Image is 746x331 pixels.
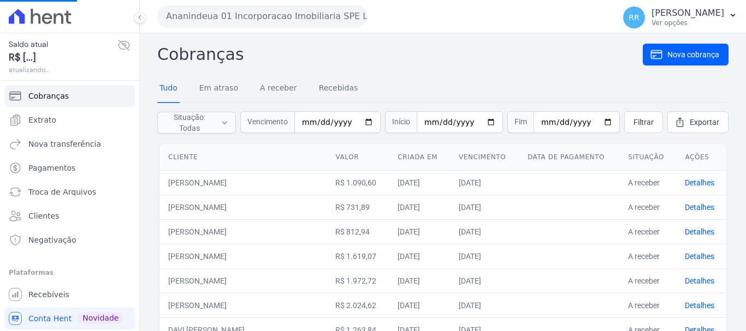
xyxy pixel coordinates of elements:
a: Detalhes [685,227,714,236]
a: Detalhes [685,203,714,212]
span: Exportar [690,117,719,128]
a: Negativação [4,229,135,251]
td: R$ 731,89 [327,195,389,219]
th: Criada em [389,144,450,171]
a: Detalhes [685,301,714,310]
span: Recebíveis [28,289,69,300]
p: [PERSON_NAME] [652,8,724,19]
a: Recebidas [317,75,360,103]
span: Nova cobrança [667,49,719,60]
a: Detalhes [685,178,714,187]
span: Saldo atual [9,39,117,50]
td: [DATE] [389,244,450,268]
a: A receber [258,75,299,103]
td: A receber [619,244,676,268]
td: [DATE] [450,219,519,244]
td: [PERSON_NAME] [159,293,327,317]
button: Ananindeua 01 Incorporacao Imobiliaria SPE LTDA [157,5,367,27]
td: A receber [619,170,676,195]
a: Em atraso [197,75,240,103]
span: Cobranças [28,91,69,101]
td: [DATE] [450,170,519,195]
span: Fim [507,111,534,133]
span: Nova transferência [28,139,101,149]
th: Vencimento [450,144,519,171]
span: Situação: Todas [164,112,214,134]
a: Pagamentos [4,157,135,179]
span: Início [385,111,417,133]
td: [DATE] [389,170,450,195]
td: R$ 1.972,72 [327,268,389,293]
td: A receber [619,268,676,293]
a: Detalhes [685,252,714,261]
span: Extrato [28,115,56,125]
a: Filtrar [624,111,663,133]
td: [DATE] [450,244,519,268]
span: Vencimento [240,111,294,133]
span: atualizando... [9,65,117,75]
a: Troca de Arquivos [4,181,135,203]
td: R$ 1.090,60 [327,170,389,195]
td: [PERSON_NAME] [159,244,327,268]
th: Cliente [159,144,327,171]
span: Filtrar [633,117,654,128]
th: Ações [676,144,726,171]
span: Clientes [28,210,59,221]
td: R$ 812,94 [327,219,389,244]
td: [DATE] [389,219,450,244]
button: Situação: Todas [157,112,236,134]
th: Situação [619,144,676,171]
td: [DATE] [450,268,519,293]
a: Recebíveis [4,284,135,305]
span: Troca de Arquivos [28,186,96,197]
th: Valor [327,144,389,171]
td: [DATE] [450,293,519,317]
button: RR [PERSON_NAME] Ver opções [614,2,746,33]
td: [PERSON_NAME] [159,268,327,293]
a: Conta Hent Novidade [4,308,135,329]
td: [DATE] [450,195,519,219]
span: Conta Hent [28,313,72,324]
td: [DATE] [389,195,450,219]
p: Ver opções [652,19,724,27]
a: Extrato [4,109,135,131]
th: Data de pagamento [519,144,619,171]
a: Tudo [157,75,180,103]
td: [PERSON_NAME] [159,219,327,244]
td: A receber [619,195,676,219]
span: Novidade [78,312,123,324]
a: Nova cobrança [643,44,729,65]
span: Negativação [28,234,76,245]
td: R$ 2.024,62 [327,293,389,317]
td: [DATE] [389,293,450,317]
a: Detalhes [685,276,714,285]
td: A receber [619,219,676,244]
td: [DATE] [389,268,450,293]
h2: Cobranças [157,42,643,67]
span: Pagamentos [28,163,75,173]
a: Exportar [667,111,729,133]
td: [PERSON_NAME] [159,195,327,219]
div: Plataformas [9,266,131,279]
span: RR [629,14,639,21]
td: A receber [619,293,676,317]
td: R$ 1.619,07 [327,244,389,268]
a: Nova transferência [4,133,135,155]
span: R$ [...] [9,50,117,65]
a: Clientes [4,205,135,227]
a: Cobranças [4,85,135,107]
td: [PERSON_NAME] [159,170,327,195]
